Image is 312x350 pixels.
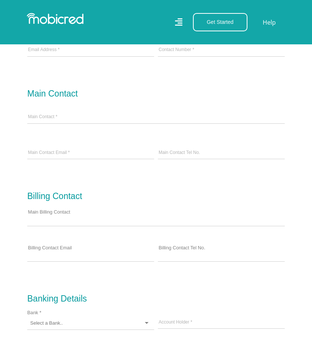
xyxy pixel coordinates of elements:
input: Select a Bank... [30,320,63,327]
div: Banking Details [27,292,87,305]
a: Help [262,18,276,27]
label: Bank * [27,309,41,316]
div: Main Contact [27,87,78,100]
button: Get Started [193,13,247,31]
img: Mobicred [27,13,84,24]
div: Billing Contact [27,190,82,203]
